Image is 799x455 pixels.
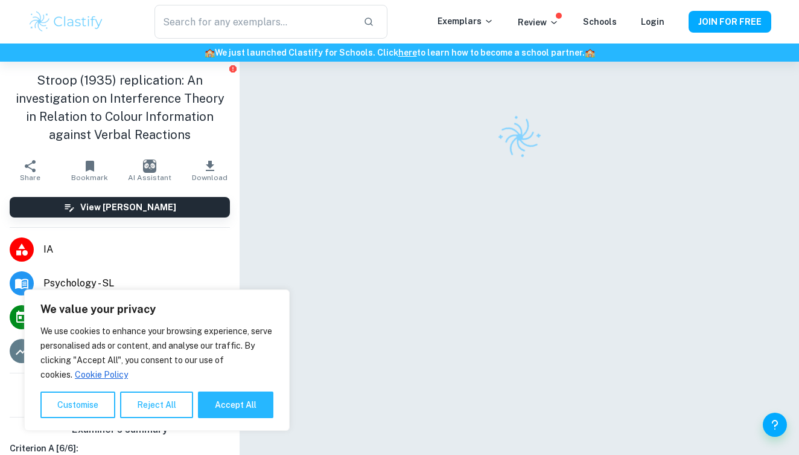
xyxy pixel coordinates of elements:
[24,289,290,431] div: We value your privacy
[205,48,215,57] span: 🏫
[10,197,230,218] button: View [PERSON_NAME]
[120,153,180,187] button: AI Assistant
[74,369,129,380] a: Cookie Policy
[192,173,228,182] span: Download
[518,16,559,29] p: Review
[438,15,494,28] p: Exemplars
[2,46,797,59] h6: We just launched Clastify for Schools. Click to learn how to become a school partner.
[398,48,417,57] a: here
[585,48,595,57] span: 🏫
[198,392,273,418] button: Accept All
[40,302,273,317] p: We value your privacy
[5,422,235,437] h6: Examiner's summary
[40,392,115,418] button: Customise
[10,71,230,144] h1: Stroop (1935) replication: An investigation on Interference Theory in Relation to Colour Informat...
[43,276,230,291] span: Psychology - SL
[60,153,119,187] button: Bookmark
[143,160,156,173] img: AI Assistant
[28,10,104,34] img: Clastify logo
[120,392,193,418] button: Reject All
[128,173,171,182] span: AI Assistant
[763,413,787,437] button: Help and Feedback
[71,173,108,182] span: Bookmark
[40,324,273,382] p: We use cookies to enhance your browsing experience, serve personalised ads or content, and analys...
[180,153,240,187] button: Download
[641,17,664,27] a: Login
[583,17,617,27] a: Schools
[689,11,771,33] button: JOIN FOR FREE
[43,242,230,257] span: IA
[80,201,176,214] h6: View [PERSON_NAME]
[154,5,354,39] input: Search for any exemplars...
[10,442,230,455] h6: Criterion A [ 6 / 6 ]:
[20,173,40,182] span: Share
[228,64,237,73] button: Report issue
[489,108,549,167] img: Clastify logo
